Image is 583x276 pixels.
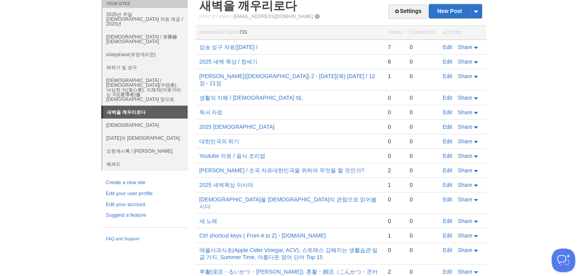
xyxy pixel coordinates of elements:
[409,94,435,101] div: 0
[443,196,452,203] a: Edit
[388,247,402,254] div: 0
[102,119,188,132] a: [DEMOGRAPHIC_DATA]
[199,58,258,65] a: 2025 새벽 묵상 / 창세기
[443,218,452,224] a: Edit
[409,268,435,275] div: 0
[388,152,402,159] div: 0
[196,26,384,40] th: Homepage Views
[443,58,452,65] a: Edit
[384,26,406,40] th: Views
[443,124,452,130] a: Edit
[439,26,486,40] th: Actions
[106,190,183,198] a: Edit your user profile
[458,138,472,144] span: Share
[409,247,435,254] div: 0
[106,179,183,187] a: Create a new site
[458,109,472,115] span: Share
[458,182,472,188] span: Share
[233,14,313,19] a: [EMAIL_ADDRESS][DOMAIN_NAME]
[199,167,364,174] a: [PERSON_NAME] / 조국 자유대한민국을 위하여 무엇을 할 것인가?
[458,73,472,79] span: Share
[388,232,402,239] div: 1
[388,58,402,65] div: 6
[199,232,326,239] a: Ctrl shortcut keys ( From A to Z) - [DOMAIN_NAME]
[443,167,452,174] a: Edit
[388,181,402,188] div: 1
[102,61,188,74] a: 레위기 및 성구
[443,182,452,188] a: Edit
[199,218,217,224] a: 새 노래
[106,211,183,219] a: Suggest a feature
[199,44,258,50] a: 암송 성구 자료([DATE] /
[458,247,472,253] span: Share
[388,73,402,80] div: 1
[102,48,188,61] a: εὐαγγέλιον(유앙게리온)
[409,73,435,80] div: 0
[199,109,223,115] a: 독서 자료
[199,124,275,130] a: 2025 [DEMOGRAPHIC_DATA]
[458,167,472,174] span: Share
[552,249,575,272] iframe: Help Scout Beacon - Open
[458,232,472,239] span: Share
[443,44,452,50] a: Edit
[409,181,435,188] div: 0
[458,124,472,130] span: Share
[199,247,378,260] a: 애플사과식초(Apple Cider Vinegar, ACV), 스트레스 강해지는 생활습관 일곱 가지, Summer Time, 아름다운 영어 단어 Top 15
[388,196,402,203] div: 0
[388,167,402,174] div: 2
[443,138,452,144] a: Edit
[409,232,435,239] div: 0
[443,247,452,253] a: Edit
[102,132,188,144] a: [DATE]의 [DEMOGRAPHIC_DATA]
[199,182,253,188] a: 2025 새벽묵상 이사야
[199,138,239,144] a: 대한민국의 위기
[388,268,402,275] div: 2
[443,269,452,275] a: Edit
[388,94,402,101] div: 0
[409,109,435,116] div: 0
[458,269,472,275] span: Share
[102,144,188,157] a: 요한계시록 / [PERSON_NAME]
[388,123,402,130] div: 0
[443,73,452,79] a: Edit
[388,4,427,19] a: Settings
[239,29,247,35] span: 731
[409,44,435,51] div: 0
[458,196,472,203] span: Share
[443,109,452,115] a: Edit
[102,8,188,30] a: 2025년 주일 [DEMOGRAPHIC_DATA] 자료 제공 / 2023년
[458,95,472,101] span: Share
[102,74,188,106] a: [DEMOGRAPHIC_DATA] / [DEMOGRAPHIC_DATA](不信者), 낙심한 자(落心者), 지체자(머뭇거리는 자)(遲滯者)를 [DEMOGRAPHIC_DATA] 앞으로
[429,4,481,18] a: New Post
[199,95,303,101] a: 생활의 지혜 / [DEMOGRAPHIC_DATA] 때,
[458,153,472,159] span: Share
[443,95,452,101] a: Edit
[199,153,265,159] a: Youtube 자료 / 음식 조리법
[458,218,472,224] span: Share
[102,30,188,48] a: [DEMOGRAPHIC_DATA] / 李勝赫[DEMOGRAPHIC_DATA]
[409,123,435,130] div: 0
[388,44,402,51] div: 7
[458,44,472,50] span: Share
[199,196,376,210] a: [DEMOGRAPHIC_DATA]을 [DEMOGRAPHIC_DATA]의 관점으로 읽어봅시다
[409,58,435,65] div: 0
[406,26,439,40] th: Comments
[106,236,183,243] a: FAQ and Support
[443,232,452,239] a: Edit
[409,196,435,203] div: 0
[388,109,402,116] div: 0
[103,106,188,119] a: 새벽을 깨우리로다
[388,218,402,225] div: 0
[102,157,188,170] a: 헤세드
[199,14,232,19] span: Post by Email
[409,167,435,174] div: 0
[199,73,375,86] a: [PERSON_NAME]([DEMOGRAPHIC_DATA]) 2 - [DATE](목) [DATE] / 12장 - 21장
[388,138,402,145] div: 0
[409,152,435,159] div: 0
[106,201,183,209] a: Edit your account
[458,58,472,65] span: Share
[443,153,452,159] a: Edit
[409,218,435,225] div: 0
[409,138,435,145] div: 0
